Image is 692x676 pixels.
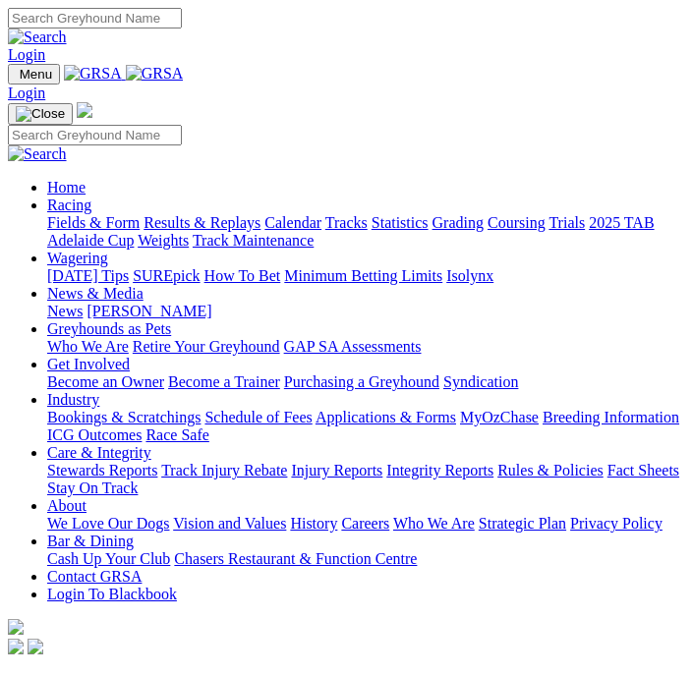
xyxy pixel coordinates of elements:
[145,426,208,443] a: Race Safe
[126,65,184,83] img: GRSA
[47,568,142,585] a: Contact GRSA
[8,145,67,163] img: Search
[133,338,280,355] a: Retire Your Greyhound
[47,338,684,356] div: Greyhounds as Pets
[47,550,170,567] a: Cash Up Your Club
[284,267,442,284] a: Minimum Betting Limits
[47,479,138,496] a: Stay On Track
[47,391,99,408] a: Industry
[47,285,144,302] a: News & Media
[284,373,439,390] a: Purchasing a Greyhound
[446,267,493,284] a: Isolynx
[28,639,43,654] img: twitter.svg
[47,197,91,213] a: Racing
[138,232,189,249] a: Weights
[325,214,368,231] a: Tracks
[173,515,286,532] a: Vision and Values
[193,232,314,249] a: Track Maintenance
[8,8,182,28] input: Search
[264,214,321,231] a: Calendar
[47,214,655,249] a: 2025 TAB Adelaide Cup
[432,214,484,231] a: Grading
[47,267,129,284] a: [DATE] Tips
[607,462,679,479] a: Fact Sheets
[47,515,684,533] div: About
[174,550,417,567] a: Chasers Restaurant & Function Centre
[443,373,518,390] a: Syndication
[47,497,86,514] a: About
[8,103,73,125] button: Toggle navigation
[133,267,200,284] a: SUREpick
[47,515,169,532] a: We Love Our Dogs
[284,338,422,355] a: GAP SA Assessments
[8,125,182,145] input: Search
[8,28,67,46] img: Search
[47,356,130,372] a: Get Involved
[47,586,177,602] a: Login To Blackbook
[47,250,108,266] a: Wagering
[16,106,65,122] img: Close
[47,179,86,196] a: Home
[204,409,312,425] a: Schedule of Fees
[47,533,134,549] a: Bar & Dining
[47,409,684,444] div: Industry
[341,515,389,532] a: Careers
[77,102,92,118] img: logo-grsa-white.png
[20,67,52,82] span: Menu
[204,267,281,284] a: How To Bet
[479,515,566,532] a: Strategic Plan
[570,515,663,532] a: Privacy Policy
[8,84,45,101] a: Login
[47,373,684,391] div: Get Involved
[47,373,164,390] a: Become an Owner
[168,373,280,390] a: Become a Trainer
[161,462,287,479] a: Track Injury Rebate
[372,214,429,231] a: Statistics
[47,214,684,250] div: Racing
[543,409,679,425] a: Breeding Information
[47,462,684,497] div: Care & Integrity
[47,267,684,285] div: Wagering
[8,46,45,63] a: Login
[47,550,684,568] div: Bar & Dining
[47,426,142,443] a: ICG Outcomes
[497,462,604,479] a: Rules & Policies
[64,65,122,83] img: GRSA
[393,515,475,532] a: Who We Are
[47,303,684,320] div: News & Media
[47,462,157,479] a: Stewards Reports
[86,303,211,319] a: [PERSON_NAME]
[8,639,24,654] img: facebook.svg
[8,619,24,635] img: logo-grsa-white.png
[47,338,129,355] a: Who We Are
[8,64,60,84] button: Toggle navigation
[144,214,260,231] a: Results & Replays
[316,409,456,425] a: Applications & Forms
[291,462,382,479] a: Injury Reports
[290,515,337,532] a: History
[460,409,539,425] a: MyOzChase
[488,214,546,231] a: Coursing
[47,320,171,337] a: Greyhounds as Pets
[548,214,585,231] a: Trials
[47,444,151,461] a: Care & Integrity
[47,409,201,425] a: Bookings & Scratchings
[47,303,83,319] a: News
[386,462,493,479] a: Integrity Reports
[47,214,140,231] a: Fields & Form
